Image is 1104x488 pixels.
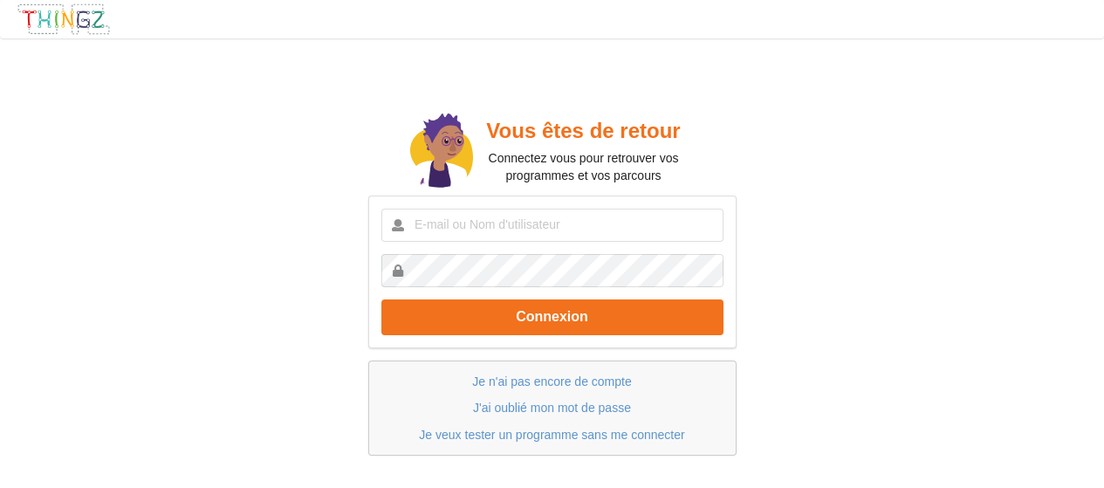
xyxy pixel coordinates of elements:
a: Je n'ai pas encore de compte [472,375,631,388]
input: E-mail ou Nom d'utilisateur [381,209,723,242]
a: J'ai oublié mon mot de passe [473,401,631,415]
p: Connectez vous pour retrouver vos programmes et vos parcours [473,149,694,184]
img: doc.svg [410,113,473,190]
button: Connexion [381,299,723,335]
h2: Vous êtes de retour [473,118,694,145]
a: Je veux tester un programme sans me connecter [419,428,684,442]
img: thingz_logo.png [17,3,111,36]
